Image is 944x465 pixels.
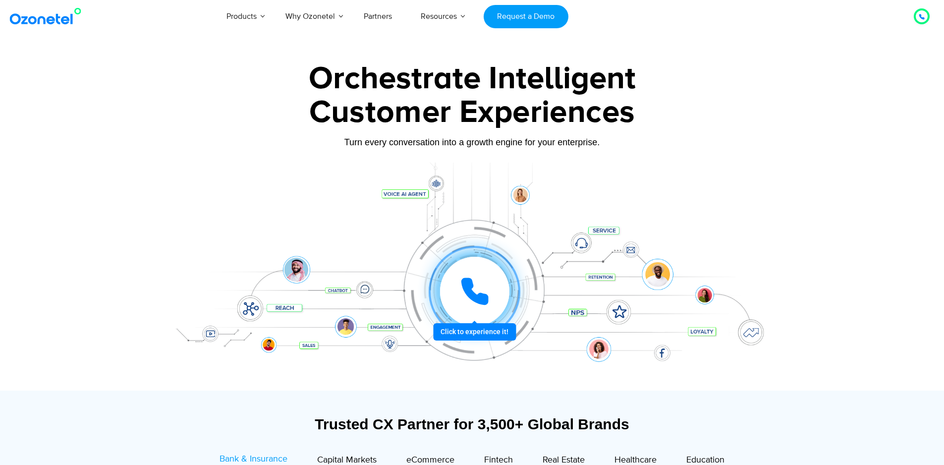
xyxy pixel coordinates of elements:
[220,454,287,465] span: Bank & Insurance
[163,137,782,148] div: Turn every conversation into a growth engine for your enterprise.
[484,5,568,28] a: Request a Demo
[167,415,777,433] div: Trusted CX Partner for 3,500+ Global Brands
[163,63,782,95] div: Orchestrate Intelligent
[163,89,782,136] div: Customer Experiences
